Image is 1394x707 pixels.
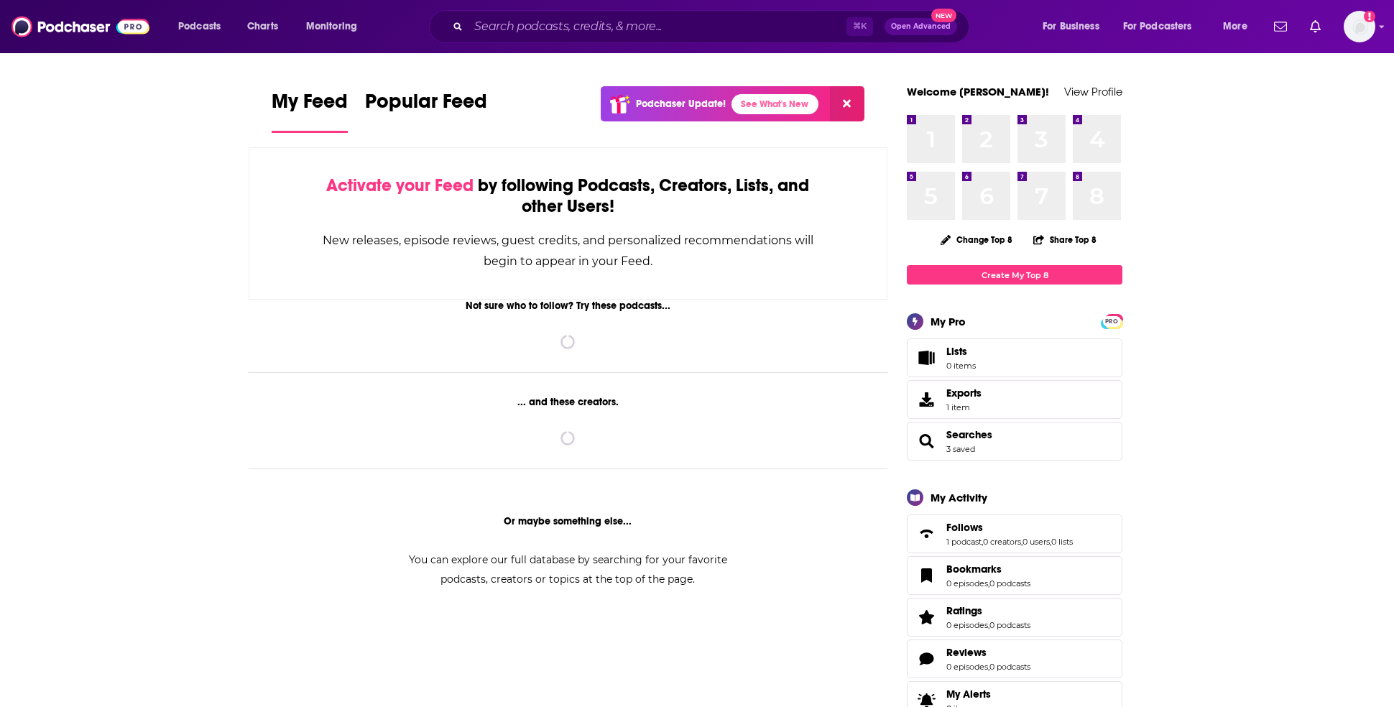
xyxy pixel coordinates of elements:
[931,9,957,22] span: New
[443,10,983,43] div: Search podcasts, credits, & more...
[946,444,975,454] a: 3 saved
[946,345,976,358] span: Lists
[946,646,987,659] span: Reviews
[1123,17,1192,37] span: For Podcasters
[1213,15,1265,38] button: open menu
[988,620,989,630] span: ,
[946,604,1030,617] a: Ratings
[946,402,982,412] span: 1 item
[247,17,278,37] span: Charts
[907,338,1122,377] a: Lists
[946,521,983,534] span: Follows
[1344,11,1375,42] img: User Profile
[931,315,966,328] div: My Pro
[946,688,991,701] span: My Alerts
[946,345,967,358] span: Lists
[306,17,357,37] span: Monitoring
[988,662,989,672] span: ,
[296,15,376,38] button: open menu
[1023,537,1050,547] a: 0 users
[1033,226,1097,254] button: Share Top 8
[326,175,474,196] span: Activate your Feed
[931,491,987,504] div: My Activity
[983,537,1021,547] a: 0 creators
[912,389,941,410] span: Exports
[636,98,726,110] p: Podchaser Update!
[1050,537,1051,547] span: ,
[912,431,941,451] a: Searches
[946,578,988,588] a: 0 episodes
[946,662,988,672] a: 0 episodes
[946,537,982,547] a: 1 podcast
[168,15,239,38] button: open menu
[1114,15,1213,38] button: open menu
[907,380,1122,419] a: Exports
[468,15,846,38] input: Search podcasts, credits, & more...
[907,556,1122,595] span: Bookmarks
[1268,14,1293,39] a: Show notifications dropdown
[912,524,941,544] a: Follows
[1033,15,1117,38] button: open menu
[1064,85,1122,98] a: View Profile
[946,387,982,399] span: Exports
[891,23,951,30] span: Open Advanced
[989,620,1030,630] a: 0 podcasts
[365,89,487,122] span: Popular Feed
[907,639,1122,678] span: Reviews
[365,89,487,133] a: Popular Feed
[321,230,815,272] div: New releases, episode reviews, guest credits, and personalized recommendations will begin to appe...
[912,348,941,368] span: Lists
[885,18,957,35] button: Open AdvancedNew
[989,662,1030,672] a: 0 podcasts
[249,300,887,312] div: Not sure who to follow? Try these podcasts...
[912,565,941,586] a: Bookmarks
[946,361,976,371] span: 0 items
[846,17,873,36] span: ⌘ K
[249,396,887,408] div: ... and these creators.
[946,646,1030,659] a: Reviews
[988,578,989,588] span: ,
[1043,17,1099,37] span: For Business
[1344,11,1375,42] span: Logged in as cmand-s
[907,85,1049,98] a: Welcome [PERSON_NAME]!
[912,607,941,627] a: Ratings
[907,514,1122,553] span: Follows
[249,515,887,527] div: Or maybe something else...
[946,563,1002,576] span: Bookmarks
[932,231,1021,249] button: Change Top 8
[272,89,348,133] a: My Feed
[321,175,815,217] div: by following Podcasts, Creators, Lists, and other Users!
[907,598,1122,637] span: Ratings
[907,265,1122,285] a: Create My Top 8
[907,422,1122,461] span: Searches
[178,17,221,37] span: Podcasts
[391,550,744,589] div: You can explore our full database by searching for your favorite podcasts, creators or topics at ...
[731,94,818,114] a: See What's New
[1364,11,1375,22] svg: Add a profile image
[11,13,149,40] img: Podchaser - Follow, Share and Rate Podcasts
[982,537,983,547] span: ,
[989,578,1030,588] a: 0 podcasts
[272,89,348,122] span: My Feed
[946,521,1073,534] a: Follows
[946,563,1030,576] a: Bookmarks
[1304,14,1326,39] a: Show notifications dropdown
[1103,315,1120,326] a: PRO
[1051,537,1073,547] a: 0 lists
[1344,11,1375,42] button: Show profile menu
[1021,537,1023,547] span: ,
[1103,316,1120,327] span: PRO
[912,649,941,669] a: Reviews
[946,604,982,617] span: Ratings
[946,428,992,441] a: Searches
[946,620,988,630] a: 0 episodes
[238,15,287,38] a: Charts
[1223,17,1247,37] span: More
